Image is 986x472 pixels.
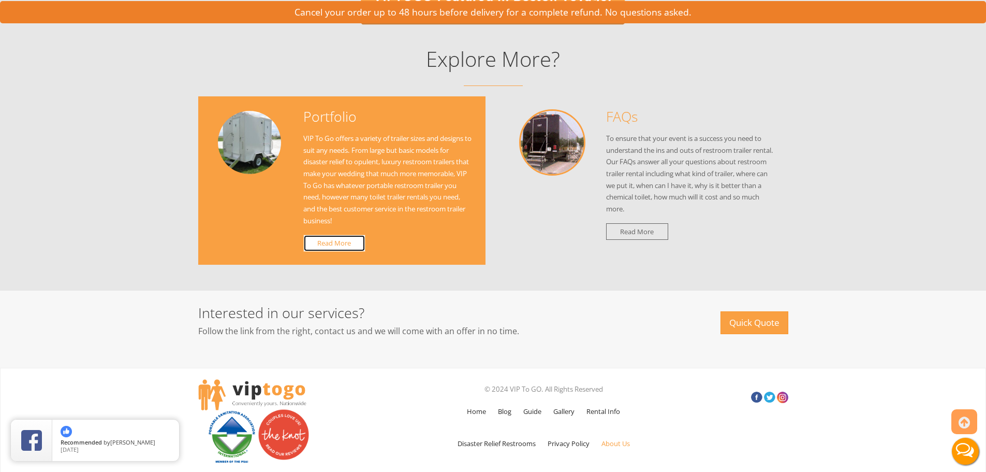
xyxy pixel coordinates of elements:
[61,446,79,453] span: [DATE]
[258,409,310,461] img: Couples love us! See our reviews on The Knot.
[596,428,635,459] a: About Us
[61,426,72,437] img: thumbs up icon
[303,133,473,226] p: VIP To Go offers a variety of trailer sizes and designs to suit any needs. From large but basic m...
[61,438,102,446] span: Recommended
[581,396,625,426] a: Rental Info
[21,430,42,451] img: Review Rating
[493,396,517,426] a: Blog
[751,392,762,403] a: Facebook
[606,133,775,215] p: To ensure that your event is a success you need to understand the ins and outs of restroom traile...
[548,396,580,426] a: Gallery
[198,305,637,321] h2: Interested in our services?
[216,109,283,176] img: Portfolio
[720,311,788,335] a: Quick Quote
[110,438,155,446] span: [PERSON_NAME]
[606,109,775,124] h3: FAQs
[392,382,695,396] p: © 2024 VIP To GO. All Rights Reserved
[606,223,668,240] a: Read More
[198,48,788,70] h2: Explore More?
[518,396,547,426] a: Guide
[61,439,171,447] span: by
[198,379,306,410] img: viptogo LogoVIPTOGO
[777,392,788,403] a: Insta
[764,392,775,403] a: Twitter
[452,428,541,459] a: Disaster Relief Restrooms
[945,431,986,472] button: Live Chat
[303,109,473,124] h3: Portfolio
[519,109,585,176] img: FAQs
[206,409,258,464] img: PSAI Member Logo
[462,396,491,426] a: Home
[198,323,637,339] p: Follow the link from the right, contact us and we will come with an offer in no time.
[303,235,365,252] a: Read More
[542,428,595,459] a: Privacy Policy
